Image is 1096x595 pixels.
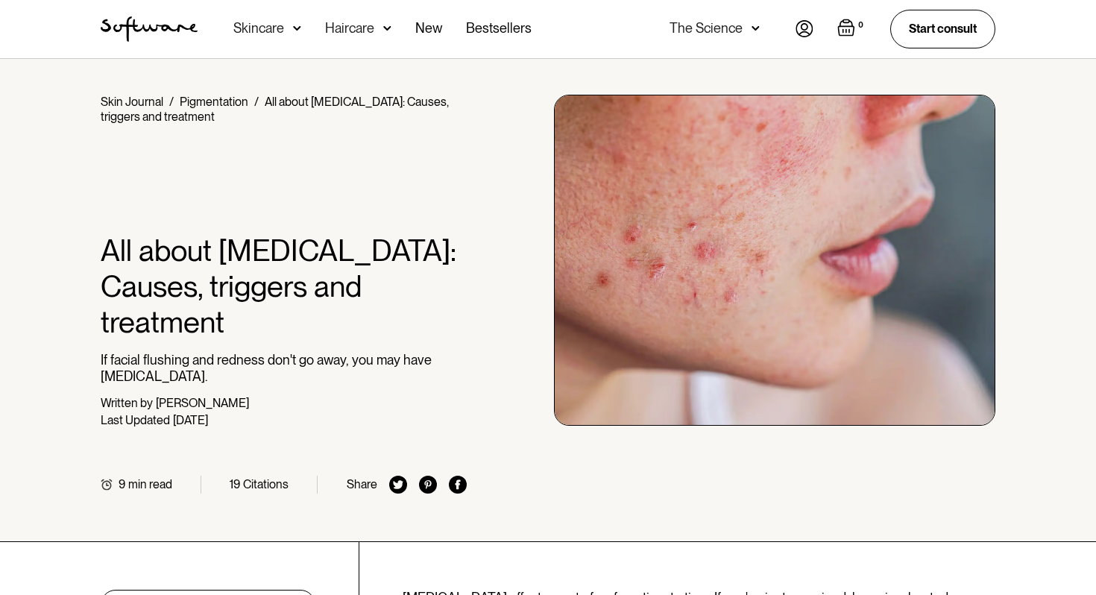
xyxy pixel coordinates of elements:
[101,16,198,42] img: Software Logo
[419,476,437,494] img: pinterest icon
[670,21,743,36] div: The Science
[101,396,153,410] div: Written by
[230,477,240,491] div: 19
[233,21,284,36] div: Skincare
[101,413,170,427] div: Last Updated
[347,477,377,491] div: Share
[128,477,172,491] div: min read
[101,352,467,384] p: If facial flushing and redness don't go away, you may have [MEDICAL_DATA].
[890,10,995,48] a: Start consult
[752,21,760,36] img: arrow down
[389,476,407,494] img: twitter icon
[325,21,374,36] div: Haircare
[101,233,467,340] h1: All about [MEDICAL_DATA]: Causes, triggers and treatment
[254,95,259,109] div: /
[169,95,174,109] div: /
[180,95,248,109] a: Pigmentation
[119,477,125,491] div: 9
[101,16,198,42] a: home
[101,95,449,124] div: All about [MEDICAL_DATA]: Causes, triggers and treatment
[837,19,866,40] a: Open empty cart
[101,95,163,109] a: Skin Journal
[855,19,866,32] div: 0
[173,413,208,427] div: [DATE]
[243,477,289,491] div: Citations
[449,476,467,494] img: facebook icon
[293,21,301,36] img: arrow down
[156,396,249,410] div: [PERSON_NAME]
[383,21,391,36] img: arrow down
